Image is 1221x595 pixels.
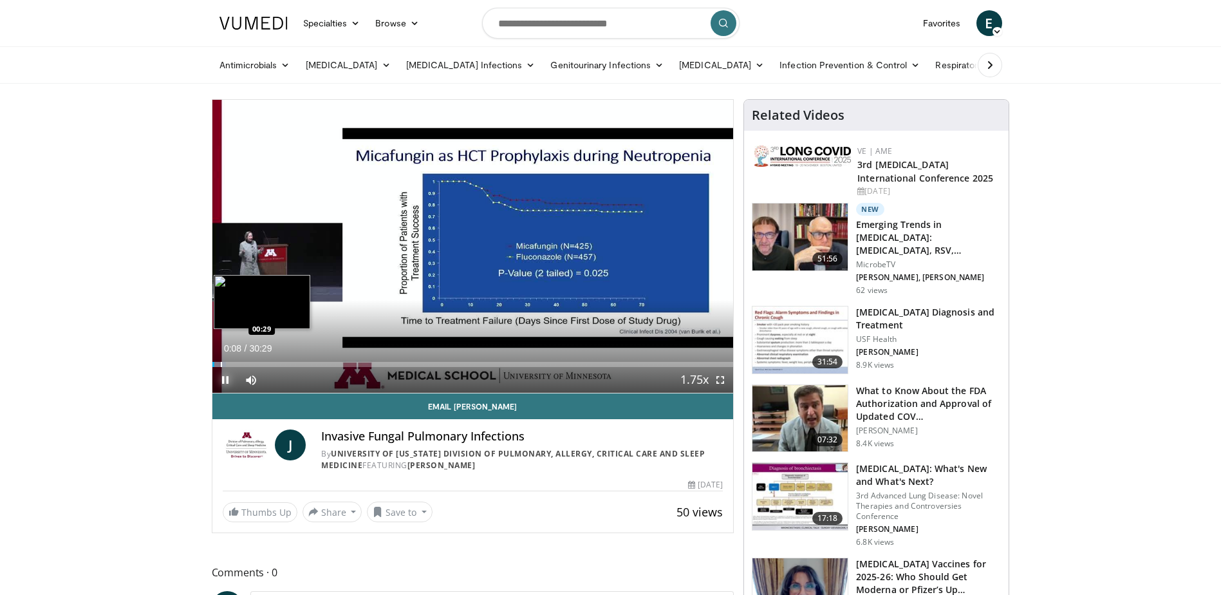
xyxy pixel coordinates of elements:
[295,10,368,36] a: Specialties
[212,564,734,581] span: Comments 0
[812,433,843,446] span: 07:32
[752,203,1001,296] a: 51:56 New Emerging Trends in [MEDICAL_DATA]: [MEDICAL_DATA], RSV, [MEDICAL_DATA], and… MicrobeTV ...
[857,185,998,197] div: [DATE]
[223,430,270,460] img: University of Minnesota Division of Pulmonary, Allergy, Critical Care and Sleep Medicine
[856,260,1001,270] p: MicrobeTV
[772,52,927,78] a: Infection Prevention & Control
[752,108,844,123] h4: Related Videos
[543,52,671,78] a: Genitourinary Infections
[321,430,723,444] h4: Invasive Fungal Pulmonary Infections
[682,367,707,393] button: Playback Rate
[398,52,543,78] a: [MEDICAL_DATA] Infections
[752,385,848,452] img: a1e50555-b2fd-4845-bfdc-3eac51376964.150x105_q85_crop-smart_upscale.jpg
[857,158,993,184] a: 3rd [MEDICAL_DATA] International Conference 2025
[212,100,734,393] video-js: Video Player
[212,52,298,78] a: Antimicrobials
[856,306,1001,332] h3: [MEDICAL_DATA] Diagnosis and Treatment
[812,512,843,525] span: 17:18
[812,355,843,368] span: 31:54
[367,502,433,522] button: Save to
[707,367,733,393] button: Fullscreen
[856,384,1001,423] h3: What to Know About the FDA Authorization and Approval of Updated COV…
[927,52,1047,78] a: Respiratory Infections
[676,504,723,520] span: 50 views
[856,426,1001,436] p: [PERSON_NAME]
[214,275,310,329] img: image.jpeg
[856,360,894,370] p: 8.9K views
[752,462,1001,547] a: 17:18 [MEDICAL_DATA]: What's New and What's Next? 3rd Advanced Lung Disease: Novel Therapies and ...
[224,343,241,354] span: 0:08
[275,430,306,460] a: J
[754,146,851,167] img: a2792a71-925c-4fc2-b8ef-8d1b21aec2f7.png.150x105_q85_autocrop_double_scale_upscale_version-0.2.jpg
[856,524,1001,534] p: [PERSON_NAME]
[212,362,734,367] div: Progress Bar
[223,502,297,522] a: Thumbs Up
[219,17,288,30] img: VuMedi Logo
[915,10,969,36] a: Favorites
[856,439,894,449] p: 8.4K views
[671,52,772,78] a: [MEDICAL_DATA]
[856,462,1001,488] h3: [MEDICAL_DATA]: What's New and What's Next?
[752,203,848,270] img: 72950736-5b1f-43e0-8656-7187c156917f.150x105_q85_crop-smart_upscale.jpg
[976,10,1002,36] a: E
[856,203,884,216] p: New
[856,285,888,296] p: 62 views
[856,537,894,547] p: 6.8K views
[212,393,734,419] a: Email [PERSON_NAME]
[857,146,892,156] a: VE | AME
[482,8,740,39] input: Search topics, interventions
[238,367,264,393] button: Mute
[856,218,1001,257] h3: Emerging Trends in [MEDICAL_DATA]: [MEDICAL_DATA], RSV, [MEDICAL_DATA], and…
[212,367,238,393] button: Pause
[856,347,1001,357] p: [PERSON_NAME]
[752,306,1001,374] a: 31:54 [MEDICAL_DATA] Diagnosis and Treatment USF Health [PERSON_NAME] 8.9K views
[856,334,1001,345] p: USF Health
[856,491,1001,522] p: 3rd Advanced Lung Disease: Novel Therapies and Controversies Conference
[245,343,247,354] span: /
[752,463,848,530] img: 8723abe7-f9a9-4f6c-9b26-6bd057632cd6.150x105_q85_crop-smart_upscale.jpg
[303,502,362,522] button: Share
[752,307,848,373] img: 912d4c0c-18df-4adc-aa60-24f51820003e.150x105_q85_crop-smart_upscale.jpg
[321,448,705,471] a: University of [US_STATE] Division of Pulmonary, Allergy, Critical Care and Sleep Medicine
[856,272,1001,283] p: [PERSON_NAME], [PERSON_NAME]
[321,448,723,471] div: By FEATURING
[812,252,843,265] span: 51:56
[368,10,427,36] a: Browse
[407,460,476,471] a: [PERSON_NAME]
[298,52,398,78] a: [MEDICAL_DATA]
[249,343,272,354] span: 30:29
[752,384,1001,453] a: 07:32 What to Know About the FDA Authorization and Approval of Updated COV… [PERSON_NAME] 8.4K views
[688,479,723,491] div: [DATE]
